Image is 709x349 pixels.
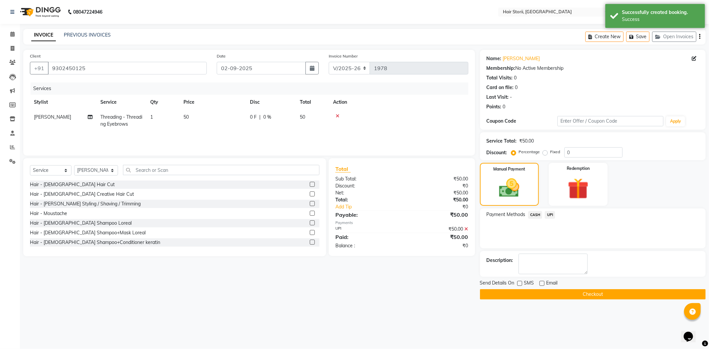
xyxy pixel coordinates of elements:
[73,3,102,21] b: 08047224946
[30,200,141,207] div: Hair - [PERSON_NAME] Styling / Shaving / Trimming
[487,65,516,72] div: Membership:
[402,196,473,203] div: ₹50.00
[528,211,542,219] span: CASH
[30,210,67,217] div: Hair - Moustache
[146,95,179,110] th: Qty
[330,233,402,241] div: Paid:
[561,175,595,202] img: _gift.svg
[487,74,513,81] div: Total Visits:
[31,29,56,41] a: INVOICE
[493,166,525,172] label: Manual Payment
[567,166,590,172] label: Redemption
[545,211,555,219] span: UPI
[550,149,560,155] label: Fixed
[402,226,473,233] div: ₹50.00
[179,95,246,110] th: Price
[480,289,706,299] button: Checkout
[330,203,414,210] a: Add Tip
[487,149,507,156] div: Discount:
[514,74,517,81] div: 0
[30,229,146,236] div: Hair - [DEMOGRAPHIC_DATA] Shampoo+Mask Loreal
[34,114,71,120] span: [PERSON_NAME]
[217,53,226,59] label: Date
[330,182,402,189] div: Discount:
[30,95,96,110] th: Stylist
[330,226,402,233] div: UPI
[402,211,473,219] div: ₹50.00
[487,138,517,145] div: Service Total:
[330,189,402,196] div: Net:
[402,182,473,189] div: ₹0
[487,257,513,264] div: Description:
[30,239,160,246] div: Hair - [DEMOGRAPHIC_DATA] Shampoo+Conditioner keratin
[30,181,115,188] div: Hair - [DEMOGRAPHIC_DATA] Hair Cut
[31,82,473,95] div: Services
[329,53,358,59] label: Invoice Number
[30,53,41,59] label: Client
[100,114,142,127] span: Threading - Threading Eyebrows
[487,84,514,91] div: Card on file:
[524,280,534,288] span: SMS
[414,203,473,210] div: ₹0
[64,32,111,38] a: PREVIOUS INVOICES
[330,211,402,219] div: Payable:
[487,94,509,101] div: Last Visit:
[17,3,62,21] img: logo
[557,116,664,126] input: Enter Offer / Coupon Code
[585,32,624,42] button: Create New
[515,84,518,91] div: 0
[519,149,540,155] label: Percentage
[150,114,153,120] span: 1
[96,95,146,110] th: Service
[681,322,702,342] iframe: chat widget
[296,95,329,110] th: Total
[335,166,351,173] span: Total
[510,94,512,101] div: -
[666,116,685,126] button: Apply
[335,220,468,226] div: Payments
[622,16,700,23] div: Success
[520,138,534,145] div: ₹50.00
[30,62,49,74] button: +91
[487,211,526,218] span: Payment Methods
[48,62,207,74] input: Search by Name/Mobile/Email/Code
[123,165,319,175] input: Search or Scan
[330,242,402,249] div: Balance :
[250,114,257,121] span: 0 F
[246,95,296,110] th: Disc
[330,175,402,182] div: Sub Total:
[263,114,271,121] span: 0 %
[487,103,502,110] div: Points:
[487,65,699,72] div: No Active Membership
[503,103,506,110] div: 0
[402,242,473,249] div: ₹0
[330,196,402,203] div: Total:
[487,55,502,62] div: Name:
[402,233,473,241] div: ₹50.00
[30,220,132,227] div: Hair - [DEMOGRAPHIC_DATA] Shampoo Loreal
[259,114,261,121] span: |
[30,191,134,198] div: Hair - [DEMOGRAPHIC_DATA] Creative Hair Cut
[402,189,473,196] div: ₹50.00
[402,175,473,182] div: ₹50.00
[626,32,650,42] button: Save
[503,55,540,62] a: [PERSON_NAME]
[329,95,468,110] th: Action
[622,9,700,16] div: Successfully created booking.
[487,118,557,125] div: Coupon Code
[652,32,696,42] button: Open Invoices
[493,176,526,200] img: _cash.svg
[183,114,189,120] span: 50
[480,280,515,288] span: Send Details On
[300,114,305,120] span: 50
[546,280,558,288] span: Email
